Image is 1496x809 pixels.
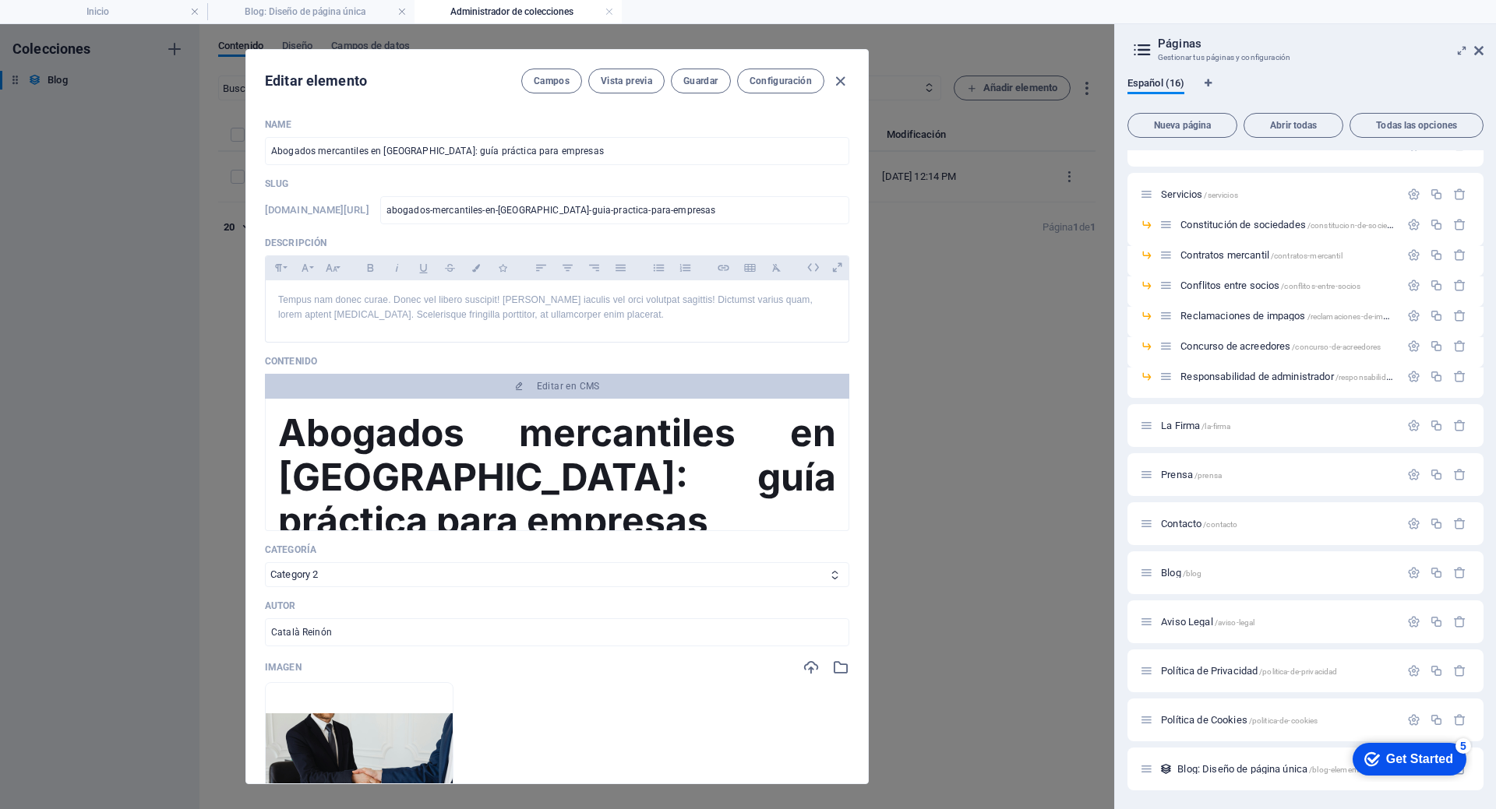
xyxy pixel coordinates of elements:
div: Configuración [1407,279,1420,292]
div: Duplicar [1430,370,1443,383]
div: Duplicar [1430,468,1443,481]
h2: Páginas [1158,37,1484,51]
span: /blog-elemento [1309,765,1364,774]
button: Paragraph Format [266,258,291,278]
button: Font Family [292,258,317,278]
span: /servicios [1204,191,1237,199]
div: La Firma/la-firma [1156,420,1399,431]
span: /concurso-de-acreedores [1292,343,1381,351]
h2: Editar elemento [265,72,367,90]
div: Configuración [1407,248,1420,262]
button: Nueva página [1127,113,1237,138]
button: Colors [464,258,489,278]
i: Editar HTML [801,255,825,280]
i: Selecciona una imagen del administrador de archivos o del catálogo [832,659,849,676]
div: Concurso de acreedores/concurso-de-acreedores [1176,341,1399,351]
div: Configuración [1407,339,1420,353]
p: Name [265,118,849,131]
span: Haz clic para abrir la página [1161,188,1238,200]
button: Bold (Ctrl+B) [358,258,383,278]
span: Vista previa [601,75,652,87]
button: Clear Formatting [764,258,789,278]
span: Haz clic para abrir la página [1161,420,1230,431]
div: Configuración [1407,664,1420,677]
div: Configuración [1407,517,1420,530]
h3: Gestionar tus páginas y configuración [1158,51,1452,65]
button: Configuración [737,69,824,93]
p: Categoría [265,543,849,556]
div: Blog: Diseño de página única/blog-elemento [1173,764,1422,774]
span: /blog [1183,569,1202,578]
div: Duplicar [1430,566,1443,579]
div: Duplicar [1430,713,1443,726]
button: Insert Link [711,258,736,278]
p: Slug [265,178,849,190]
button: Align Center [555,258,580,278]
span: Campos [534,75,570,87]
div: Conflitos entre socios/conflitos-entre-socios [1176,280,1399,290]
p: Imagen [265,661,302,674]
button: Icons [490,258,515,278]
div: Duplicar [1430,188,1443,201]
p: Descripción [265,237,849,249]
span: Blog: Diseño de página única [1177,763,1364,775]
div: Pestañas de idiomas [1127,77,1484,107]
div: Configuración [1407,188,1420,201]
div: Contacto/contacto [1156,519,1399,529]
button: Campos [521,69,582,93]
button: Abrir todas [1244,113,1343,138]
span: Haz clic para abrir la página [1180,371,1457,382]
span: Haz clic para abrir la página [1161,616,1254,628]
button: Unordered List [646,258,671,278]
span: Todas las opciones [1357,121,1477,130]
div: Duplicar [1430,218,1443,231]
h6: Slug es la URL bajo la cual puede encontrarse este elemento, por lo que debe ser única. [265,201,369,220]
div: Get Started [46,17,113,31]
div: Eliminar [1453,419,1466,432]
span: Haz clic para abrir la página [1180,280,1360,291]
span: Haz clic para abrir la página [1180,310,1406,322]
h4: Administrador de colecciones [415,3,622,20]
i: Abrir como superposición [825,255,849,280]
div: Constitución de sociedades/constitucion-de-sociedades [1176,220,1399,230]
div: Configuración [1407,370,1420,383]
button: Guardar [671,69,730,93]
button: Vista previa [588,69,665,93]
button: Todas las opciones [1350,113,1484,138]
div: Blog/blog [1156,568,1399,578]
span: Guardar [683,75,718,87]
button: Editar en CMS [265,374,849,399]
div: Eliminar [1453,664,1466,677]
div: Eliminar [1453,517,1466,530]
span: /aviso-legal [1215,618,1255,627]
div: Duplicar [1430,419,1443,432]
div: Eliminar [1453,279,1466,292]
span: Política de Cookies [1161,714,1318,726]
div: Política de Cookies/politica-de-cookies [1156,715,1399,725]
div: 5 [115,3,131,19]
div: Duplicar [1430,615,1443,628]
span: /politica-de-privacidad [1259,667,1337,676]
span: Nueva página [1134,121,1230,130]
button: Insert Table [737,258,762,278]
div: Duplicar [1430,279,1443,292]
div: Configuración [1407,218,1420,231]
div: Eliminar [1453,566,1466,579]
span: Configuración [750,75,812,87]
span: /reclamaciones-de-impagos [1307,312,1406,321]
div: Configuración [1407,615,1420,628]
h1: Abogados mercantiles en [GEOGRAPHIC_DATA]: guía práctica para empresas [278,411,836,542]
p: Contenido [265,355,849,368]
button: Font Size [319,258,344,278]
span: Haz clic para abrir la página [1161,469,1222,480]
span: /conflitos-entre-socios [1281,282,1360,290]
p: Autor [265,600,849,612]
span: Haz clic para abrir la página [1161,518,1237,529]
div: Servicios/servicios [1156,189,1399,199]
div: Eliminar [1453,248,1466,262]
div: Duplicar [1430,248,1443,262]
span: /politica-de-cookies [1249,716,1318,725]
div: Configuración [1407,713,1420,726]
span: Abrir todas [1251,121,1336,130]
div: Configuración [1407,468,1420,481]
